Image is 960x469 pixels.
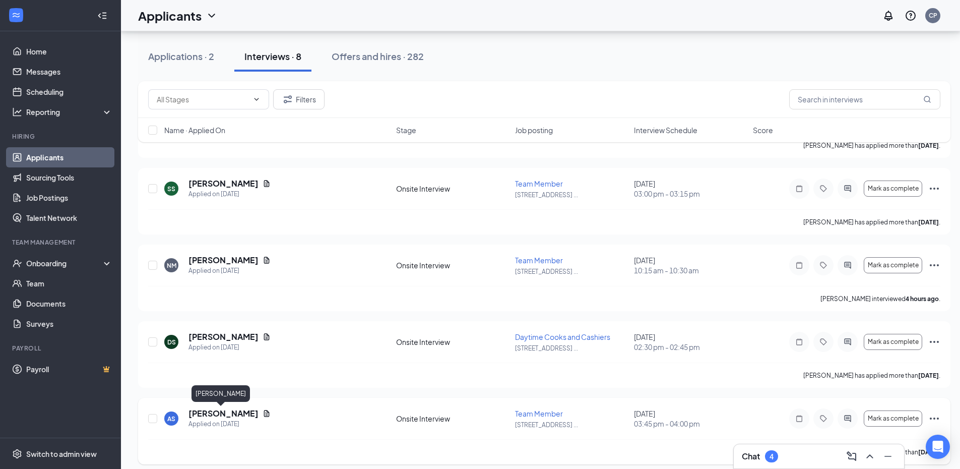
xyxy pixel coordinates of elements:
svg: ActiveChat [842,415,854,423]
input: Search in interviews [789,89,940,109]
svg: Collapse [97,11,107,21]
a: Messages [26,62,112,82]
svg: ActiveChat [842,338,854,346]
div: [DATE] [634,408,747,429]
button: Mark as complete [864,334,922,350]
svg: ChevronDown [206,10,218,22]
h3: Chat [742,451,760,462]
span: Score [753,125,773,135]
h1: Applicants [138,7,202,24]
div: Open Intercom Messenger [926,435,950,459]
div: NM [167,261,176,270]
button: Minimize [880,448,896,464]
svg: Document [263,256,271,264]
div: Onsite Interview [396,337,509,347]
span: Mark as complete [868,338,919,345]
div: Applied on [DATE] [188,342,271,353]
svg: Tag [817,415,829,423]
a: Home [26,41,112,62]
div: AS [167,415,175,423]
svg: ActiveChat [842,185,854,193]
svg: Ellipses [928,413,940,425]
div: 4 [770,452,774,461]
h5: [PERSON_NAME] [188,178,259,189]
a: Surveys [26,314,112,334]
svg: Document [263,180,271,188]
span: 03:45 pm - 04:00 pm [634,419,747,429]
span: 02:30 pm - 02:45 pm [634,342,747,352]
button: Mark as complete [864,257,922,273]
span: Team Member [515,409,563,418]
span: Name · Applied On [164,125,225,135]
div: Offers and hires · 282 [332,50,424,63]
button: Mark as complete [864,181,922,197]
h5: [PERSON_NAME] [188,331,259,342]
div: Interviews · 8 [244,50,301,63]
svg: WorkstreamLogo [11,10,21,20]
svg: ChevronUp [864,450,876,462]
svg: Minimize [882,450,894,462]
span: Mark as complete [868,415,919,422]
p: [PERSON_NAME] interviewed . [820,295,940,303]
svg: Note [793,261,805,269]
span: Mark as complete [868,185,919,192]
button: ComposeMessage [844,448,860,464]
button: ChevronUp [862,448,878,464]
h5: [PERSON_NAME] [188,255,259,266]
svg: Tag [817,338,829,346]
svg: Note [793,185,805,193]
span: Mark as complete [868,262,919,269]
a: Talent Network [26,208,112,228]
svg: ChevronDown [252,95,261,103]
button: Filter Filters [273,89,325,109]
b: 4 hours ago [906,295,939,303]
div: [DATE] [634,179,747,199]
svg: Filter [282,93,294,105]
svg: Ellipses [928,183,940,195]
div: Team Management [12,238,110,247]
svg: ActiveChat [842,261,854,269]
a: Applicants [26,147,112,167]
div: DS [167,338,176,346]
div: Applied on [DATE] [188,266,271,276]
span: Daytime Cooks and Cashiers [515,332,610,341]
div: Applied on [DATE] [188,189,271,199]
span: Job posting [515,125,553,135]
p: [PERSON_NAME] has applied more than . [803,218,940,226]
a: Sourcing Tools [26,167,112,188]
button: Mark as complete [864,411,922,427]
span: Interview Schedule [634,125,697,135]
p: [STREET_ADDRESS] ... [515,191,628,199]
svg: ComposeMessage [846,450,858,462]
p: [PERSON_NAME] has applied more than . [803,371,940,380]
svg: Notifications [882,10,894,22]
a: Scheduling [26,82,112,102]
div: Hiring [12,132,110,141]
div: Applications · 2 [148,50,214,63]
h5: [PERSON_NAME] [188,408,259,419]
div: Onsite Interview [396,184,509,194]
div: Onsite Interview [396,260,509,270]
svg: UserCheck [12,258,22,268]
div: Onsite Interview [396,414,509,424]
div: [DATE] [634,255,747,275]
svg: Document [263,409,271,418]
span: Stage [396,125,416,135]
svg: MagnifyingGlass [923,95,931,103]
p: [STREET_ADDRESS] ... [515,267,628,276]
svg: Note [793,338,805,346]
svg: Note [793,415,805,423]
div: CP [929,11,937,20]
input: All Stages [157,94,248,105]
b: [DATE] [918,372,939,379]
svg: Document [263,333,271,341]
svg: Ellipses [928,336,940,348]
span: Team Member [515,256,563,265]
p: [STREET_ADDRESS] ... [515,421,628,429]
svg: QuestionInfo [905,10,917,22]
p: [STREET_ADDRESS] ... [515,344,628,353]
a: Team [26,273,112,294]
div: Applied on [DATE] [188,419,271,429]
div: [PERSON_NAME] [191,385,250,402]
div: Reporting [26,107,113,117]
